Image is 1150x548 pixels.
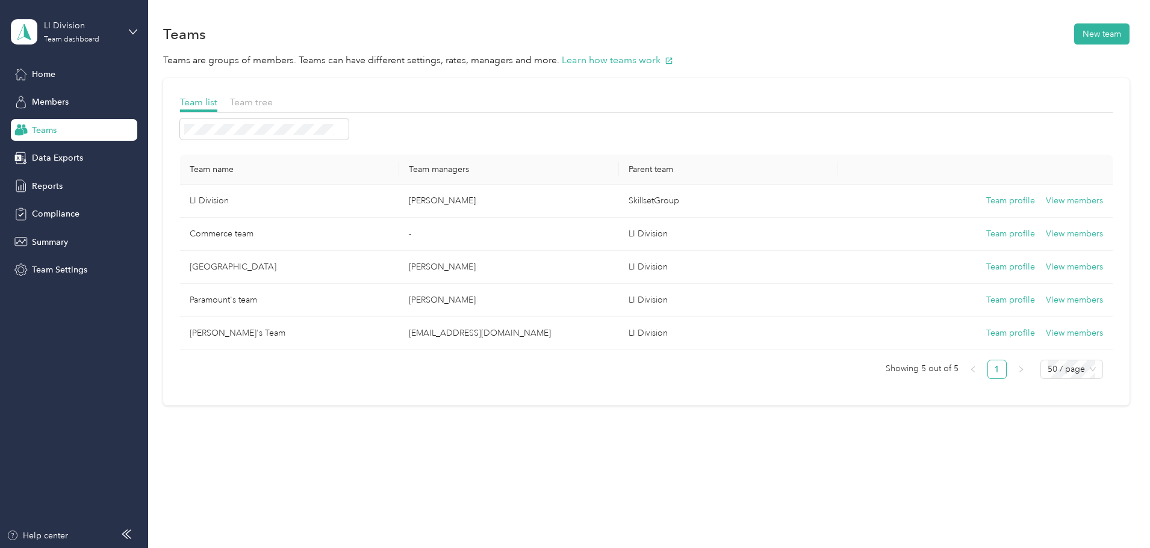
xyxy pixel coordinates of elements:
[180,317,399,350] td: Marielena's Team
[409,294,609,307] p: [PERSON_NAME]
[1046,194,1103,208] button: View members
[1083,481,1150,548] iframe: Everlance-gr Chat Button Frame
[1046,294,1103,307] button: View members
[1074,23,1130,45] button: New team
[986,294,1035,307] button: Team profile
[32,263,87,276] span: Team Settings
[1048,360,1096,378] span: 50 / page
[230,96,273,108] span: Team tree
[399,218,618,251] td: -
[44,36,99,43] div: Team dashboard
[619,185,838,218] td: SkillsetGroup
[963,360,983,379] button: left
[163,28,206,40] h1: Teams
[1040,360,1103,379] div: Page Size
[562,53,673,68] button: Learn how teams work
[32,208,79,220] span: Compliance
[180,155,399,185] th: Team name
[180,96,217,108] span: Team list
[7,529,68,542] button: Help center
[32,236,68,248] span: Summary
[1046,260,1103,274] button: View members
[969,366,977,373] span: left
[986,227,1035,241] button: Team profile
[180,284,399,317] td: Paramount's team
[399,155,618,185] th: Team managers
[986,194,1035,208] button: Team profile
[619,251,838,284] td: LI Division
[986,327,1035,340] button: Team profile
[409,260,609,274] p: [PERSON_NAME]
[963,360,983,379] li: Previous Page
[32,152,83,164] span: Data Exports
[180,218,399,251] td: Commerce team
[409,327,609,340] p: [EMAIL_ADDRESS][DOMAIN_NAME]
[180,251,399,284] td: Riverside
[44,19,119,32] div: LI Division
[1012,360,1031,379] button: right
[1012,360,1031,379] li: Next Page
[163,53,1130,68] p: Teams are groups of members. Teams can have different settings, rates, managers and more.
[987,360,1007,379] li: 1
[1046,327,1103,340] button: View members
[886,360,959,378] span: Showing 5 out of 5
[619,155,838,185] th: Parent team
[409,229,411,239] span: -
[619,317,838,350] td: LI Division
[1046,227,1103,241] button: View members
[619,218,838,251] td: LI Division
[32,180,63,192] span: Reports
[32,124,57,137] span: Teams
[1018,366,1025,373] span: right
[409,194,609,208] p: [PERSON_NAME]
[986,260,1035,274] button: Team profile
[32,68,55,81] span: Home
[180,185,399,218] td: LI Division
[988,360,1006,378] a: 1
[619,284,838,317] td: LI Division
[32,96,69,108] span: Members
